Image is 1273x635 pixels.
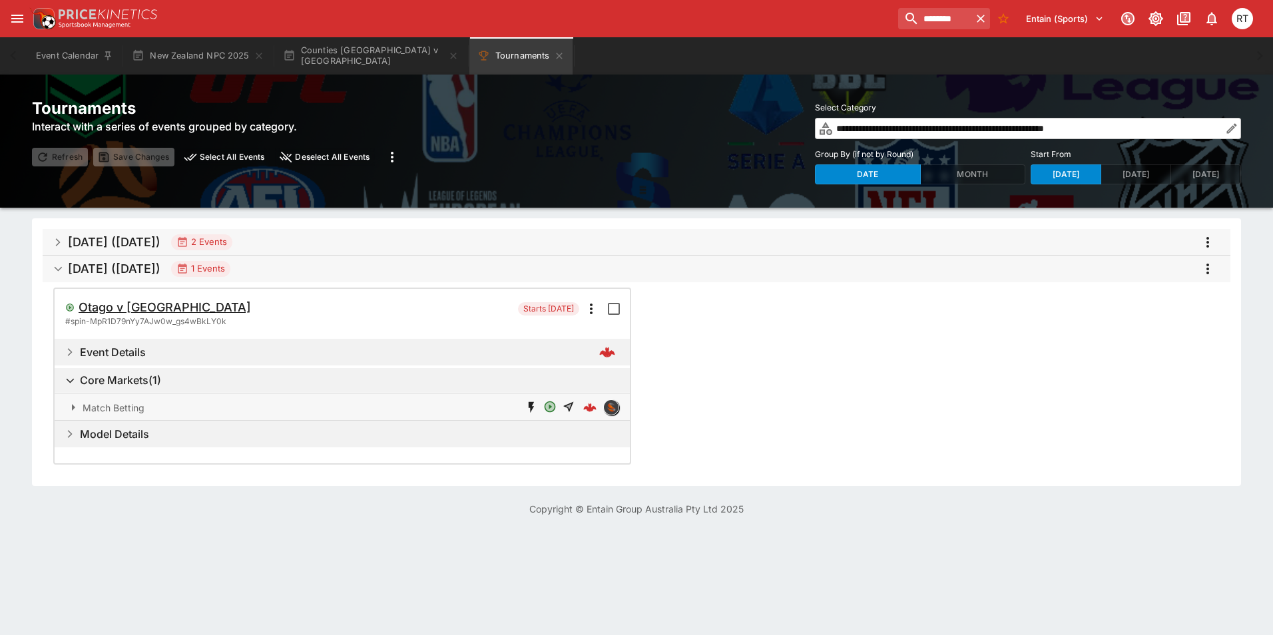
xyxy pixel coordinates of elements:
[65,303,75,312] svg: Open
[59,9,157,19] img: PriceKinetics
[518,302,579,316] span: Starts [DATE]
[583,401,597,414] div: 43588c23-affa-4724-99a8-d0bf2ee0e512
[80,373,161,387] h6: Core Markets ( 1 )
[1018,8,1112,29] button: Select Tenant
[603,399,619,415] div: sportingsolutions
[28,37,121,75] button: Event Calendar
[1172,7,1196,31] button: Documentation
[469,37,573,75] button: Tournaments
[579,297,603,321] button: more
[79,300,251,315] h5: Otago v [GEOGRAPHIC_DATA]
[1196,230,1220,254] button: more
[815,144,1025,164] label: Group By (if not by Round)
[583,401,597,414] img: logo-cerberus--red.svg
[1200,7,1224,31] button: Notifications
[124,37,272,75] button: New Zealand NPC 2025
[55,421,630,447] button: Expand
[180,148,270,166] button: preview
[1031,164,1101,184] button: [DATE]
[579,397,601,418] a: 43588c23-affa-4724-99a8-d0bf2ee0e512
[1031,164,1241,184] div: Start From
[815,98,1241,118] label: Select Category
[68,261,160,276] h5: [DATE] ([DATE])
[68,234,160,250] h5: [DATE] ([DATE])
[1228,4,1257,33] button: Richard Tatton
[1232,8,1253,29] div: Richard Tatton
[815,164,921,184] button: Date
[43,229,1230,256] button: [DATE] ([DATE])2 Eventsmore
[1031,144,1241,164] label: Start From
[5,7,29,31] button: open drawer
[1101,164,1171,184] button: [DATE]
[1144,7,1168,31] button: Toggle light/dark mode
[55,394,630,421] button: Expand
[32,98,404,118] h2: Tournaments
[29,5,56,32] img: PriceKinetics Logo
[599,344,615,360] div: 4bc6cdaa-9bb8-48bc-903b-b4c0d5b88f5d
[65,315,226,328] span: # spin-MpR1D79nYy7AJw0w_gs4wBkLY0k
[80,427,149,441] h6: Model Details
[561,400,577,415] span: Straight
[43,256,1230,282] button: [DATE] ([DATE])1 Eventsmore
[83,401,144,415] p: Match Betting
[55,339,630,365] button: Expand
[595,340,619,364] a: 4bc6cdaa-9bb8-48bc-903b-b4c0d5b88f5d
[542,400,558,415] span: [missing translation: 'screens.event.pricing.market.type.BettingOpen']
[1170,164,1241,184] button: [DATE]
[993,8,1014,29] button: No Bookmarks
[920,164,1026,184] button: Month
[898,8,971,29] input: search
[815,164,1025,184] div: Group By (if not by Round)
[1196,257,1220,281] button: more
[59,22,130,28] img: Sportsbook Management
[32,118,404,134] h6: Interact with a series of events grouped by category.
[275,37,467,75] button: Counties [GEOGRAPHIC_DATA] v [GEOGRAPHIC_DATA]
[275,148,375,166] button: close
[176,236,227,249] div: 2 Events
[1116,7,1140,31] button: Connected to PK
[523,401,539,414] svg: SGM
[80,345,146,359] h6: Event Details
[599,344,615,360] img: logo-cerberus--red.svg
[380,145,404,169] button: more
[176,262,225,276] div: 1 Events
[604,400,619,415] img: sportingsolutions
[542,400,558,413] svg: Open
